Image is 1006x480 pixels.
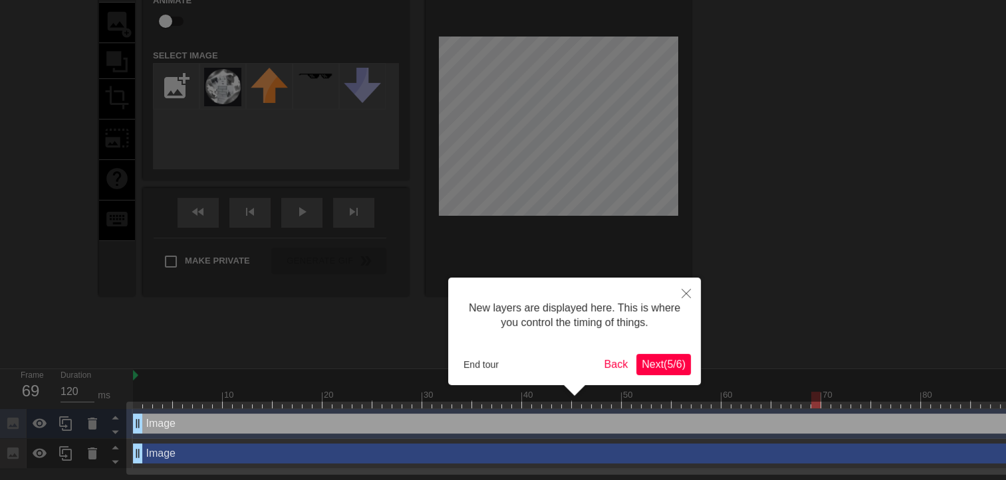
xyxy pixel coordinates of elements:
button: End tour [458,355,504,374]
span: Next ( 5 / 6 ) [642,359,686,370]
button: Back [599,354,634,375]
button: Next [636,354,691,375]
div: New layers are displayed here. This is where you control the timing of things. [458,287,691,344]
button: Close [672,278,701,308]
